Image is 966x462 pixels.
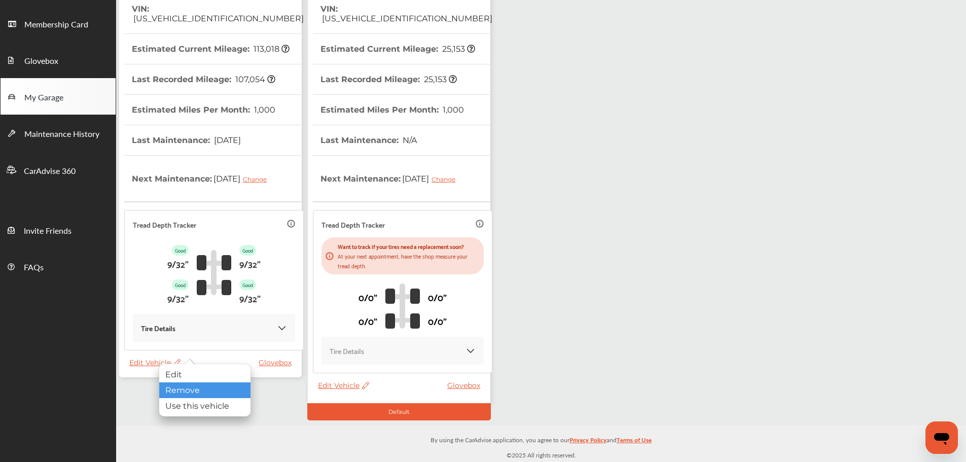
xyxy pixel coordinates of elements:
span: 25,153 [441,44,475,54]
p: 0/0" [428,289,447,305]
a: Glovebox [259,358,297,367]
span: 25,153 [422,75,457,84]
span: 107,054 [234,75,275,84]
p: Tread Depth Tracker [133,219,196,230]
span: 113,018 [252,44,290,54]
p: 9/32" [167,256,189,271]
span: FAQs [24,261,44,274]
span: [DATE] [212,166,274,191]
span: My Garage [24,91,63,104]
th: Last Maintenance : [132,125,241,155]
img: tire_track_logo.b900bcbc.svg [197,250,231,295]
span: Maintenance History [24,128,99,141]
a: Privacy Policy [569,434,606,450]
span: [DATE] [401,166,463,191]
div: Default [307,403,491,420]
p: At your next appointment, have the shop measure your tread depth. [338,251,480,270]
div: Use this vehicle [159,398,251,414]
span: Edit Vehicle [129,358,181,367]
span: [US_VEHICLE_IDENTIFICATION_NUMBER] [320,14,492,23]
th: Last Recorded Mileage : [320,64,457,94]
img: tire_track_logo.b900bcbc.svg [385,283,420,329]
th: Estimated Current Mileage : [320,34,475,64]
iframe: Button to launch messaging window [925,421,958,454]
th: Last Recorded Mileage : [132,64,275,94]
div: Change [243,175,272,183]
span: [DATE] [212,135,241,145]
p: Good [239,245,256,256]
th: Estimated Miles Per Month : [320,95,464,125]
th: Estimated Miles Per Month : [132,95,275,125]
a: Glovebox [447,381,485,390]
p: 9/32" [239,290,261,306]
span: Edit Vehicle [318,381,369,390]
div: Edit [159,367,251,382]
a: Maintenance History [1,115,116,151]
span: Glovebox [24,55,58,68]
img: KOKaJQAAAABJRU5ErkJggg== [277,323,287,333]
a: Glovebox [1,42,116,78]
p: Good [239,279,256,290]
p: Want to track if your tires need a replacement soon? [338,241,480,251]
th: Last Maintenance : [320,125,417,155]
p: 9/32" [167,290,189,306]
a: Membership Card [1,5,116,42]
p: 0/0" [428,313,447,329]
p: By using the CarAdvise application, you agree to our and [116,434,966,445]
p: Tire Details [330,345,364,357]
span: [US_VEHICLE_IDENTIFICATION_NUMBER] [132,14,304,23]
span: N/A [401,135,417,145]
p: Tread Depth Tracker [321,219,385,230]
div: Change [432,175,460,183]
span: 1,000 [441,105,464,115]
span: Membership Card [24,18,88,31]
p: Tire Details [141,322,175,334]
img: KOKaJQAAAABJRU5ErkJggg== [466,346,476,356]
span: CarAdvise 360 [24,165,76,178]
span: 1,000 [253,105,275,115]
a: Terms of Use [617,434,652,450]
p: 0/0" [359,289,377,305]
p: Good [172,279,189,290]
p: 0/0" [359,313,377,329]
th: Estimated Current Mileage : [132,34,290,64]
div: © 2025 All rights reserved. [116,425,966,462]
p: 9/32" [239,256,261,271]
span: Invite Friends [24,225,71,238]
th: Next Maintenance : [132,156,274,201]
a: My Garage [1,78,116,115]
p: Good [172,245,189,256]
th: Next Maintenance : [320,156,463,201]
div: Remove [159,382,251,398]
